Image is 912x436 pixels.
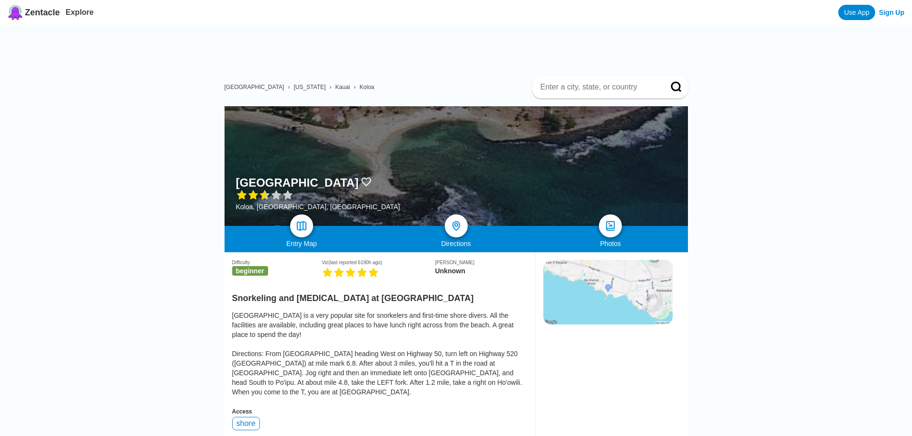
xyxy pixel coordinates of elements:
div: [PERSON_NAME] [435,260,528,265]
a: Use App [838,5,875,20]
a: Zentacle logoZentacle [8,5,60,20]
a: directions [445,214,468,237]
div: Access [232,408,528,415]
span: beginner [232,266,268,276]
span: Zentacle [25,8,60,18]
div: Directions [379,240,533,247]
input: Enter a city, state, or country [540,82,657,92]
a: map [290,214,313,237]
a: Koloa [360,84,374,90]
div: Difficulty [232,260,322,265]
div: Unknown [435,267,528,275]
a: [US_STATE] [293,84,326,90]
img: map [296,220,307,232]
img: staticmap [543,260,673,324]
span: › [288,84,290,90]
span: › [329,84,331,90]
a: [GEOGRAPHIC_DATA] [225,84,284,90]
a: Explore [66,8,94,16]
h2: Snorkeling and [MEDICAL_DATA] at [GEOGRAPHIC_DATA] [232,288,528,303]
div: Viz (last reported 6190h ago) [322,260,435,265]
div: Entry Map [225,240,379,247]
h1: [GEOGRAPHIC_DATA] [236,176,359,190]
img: photos [605,220,616,232]
a: Kauai [335,84,350,90]
a: photos [599,214,622,237]
div: Photos [533,240,688,247]
span: › [354,84,356,90]
a: Sign Up [879,9,904,16]
div: shore [232,417,260,430]
div: [GEOGRAPHIC_DATA] is a very popular site for snorkelers and first-time shore divers. All the faci... [232,311,528,397]
img: directions [450,220,462,232]
img: Zentacle logo [8,5,23,20]
div: Koloa, [GEOGRAPHIC_DATA], [GEOGRAPHIC_DATA] [236,203,400,211]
